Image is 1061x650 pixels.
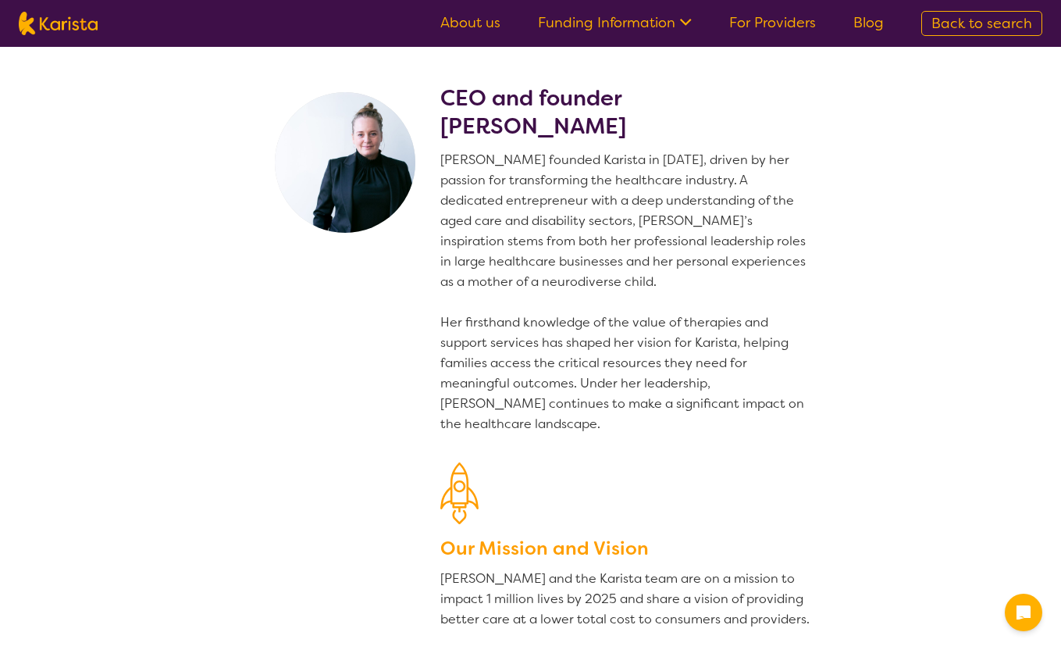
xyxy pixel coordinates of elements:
[19,12,98,35] img: Karista logo
[729,13,816,32] a: For Providers
[440,569,812,630] p: [PERSON_NAME] and the Karista team are on a mission to impact 1 million lives by 2025 and share a...
[921,11,1042,36] a: Back to search
[440,84,812,141] h2: CEO and founder [PERSON_NAME]
[931,14,1032,33] span: Back to search
[440,150,812,434] p: [PERSON_NAME] founded Karista in [DATE], driven by her passion for transforming the healthcare in...
[538,13,692,32] a: Funding Information
[440,534,812,562] h3: Our Mission and Vision
[853,13,884,32] a: Blog
[440,13,500,32] a: About us
[440,462,479,524] img: Our Mission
